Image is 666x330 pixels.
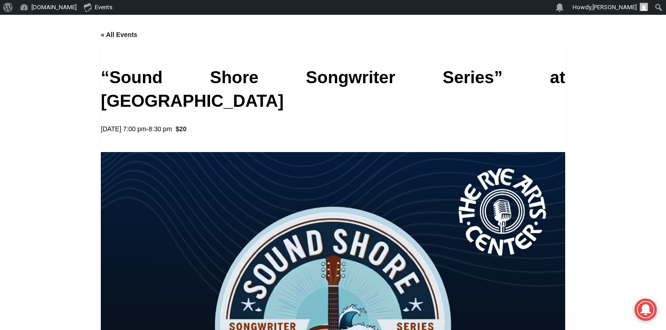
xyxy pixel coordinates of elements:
span: $20 [176,124,186,134]
span: 8:30 pm [148,125,172,133]
span: [DATE] 7:00 pm [101,125,147,133]
div: "[PERSON_NAME] and I covered the [DATE] Parade, which was a really eye opening experience as I ha... [234,0,437,90]
h1: “Sound Shore Songwriter Series” at [GEOGRAPHIC_DATA] [101,66,565,113]
a: Intern @ [DOMAIN_NAME] [222,90,448,115]
span: [PERSON_NAME] [592,4,637,11]
span: Intern @ [DOMAIN_NAME] [242,92,429,113]
a: « All Events [101,31,137,38]
h2: - [101,124,172,134]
